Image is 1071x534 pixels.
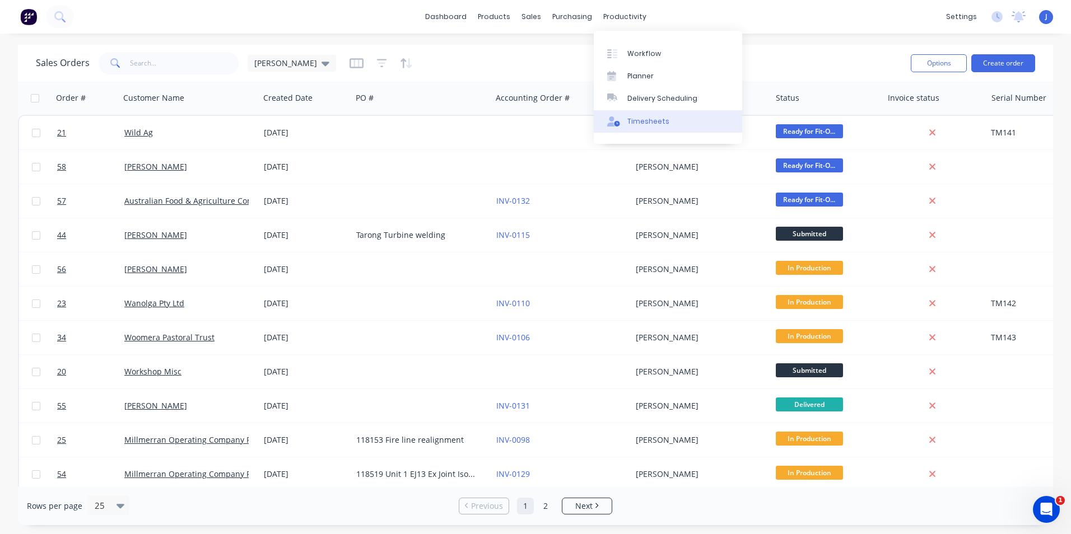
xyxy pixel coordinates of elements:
a: 56 [57,252,124,286]
a: 44 [57,218,124,252]
span: 54 [57,469,66,480]
div: Workflow [627,49,661,59]
div: 118153 Fire line realignment [356,434,481,446]
span: 57 [57,195,66,207]
div: [DATE] [264,332,347,343]
div: Delivery Scheduling [627,93,697,104]
span: Ready for Fit-O... [776,124,843,138]
a: 54 [57,457,124,491]
span: 56 [57,264,66,275]
div: [PERSON_NAME] [636,469,760,480]
div: Accounting Order # [496,92,570,104]
a: Wanolga Pty Ltd [124,298,184,308]
a: Previous page [459,500,509,512]
span: 44 [57,229,66,241]
div: [PERSON_NAME] [636,400,760,411]
span: In Production [776,466,843,480]
div: [DATE] [264,469,347,480]
div: Serial Number [991,92,1046,104]
div: sales [516,8,547,25]
div: Status [776,92,799,104]
a: Millmerran Operating Company Pty Ltd [124,469,272,479]
div: Timesheets [627,116,669,127]
span: In Production [776,329,843,343]
span: Rows per page [27,500,82,512]
div: purchasing [547,8,598,25]
div: [PERSON_NAME] [636,332,760,343]
a: INV-0132 [496,195,530,206]
span: J [1045,12,1047,22]
a: 55 [57,389,124,423]
a: INV-0131 [496,400,530,411]
a: 21 [57,116,124,149]
a: Page 1 is your current page [517,498,534,514]
div: Invoice status [888,92,939,104]
div: [PERSON_NAME] [636,366,760,377]
a: Wild Ag [124,127,153,138]
span: Ready for Fit-O... [776,193,843,207]
div: [DATE] [264,264,347,275]
a: 58 [57,150,124,184]
span: Submitted [776,363,843,377]
a: Planner [594,65,742,87]
span: 1 [1056,496,1065,505]
ul: Pagination [454,498,617,514]
a: 20 [57,355,124,388]
div: [DATE] [264,400,347,411]
div: [DATE] [264,298,347,309]
div: [DATE] [264,434,347,446]
div: Tarong Turbine welding [356,229,481,241]
span: In Production [776,295,843,309]
span: 21 [57,127,66,138]
span: [PERSON_NAME] [254,57,317,69]
a: Millmerran Operating Company Pty Ltd [124,434,272,445]
span: 20 [57,366,66,377]
a: Page 2 [537,498,554,514]
div: [DATE] [264,127,347,138]
iframe: Intercom live chat [1033,496,1060,523]
div: [PERSON_NAME] [636,264,760,275]
span: 23 [57,298,66,309]
div: Order # [56,92,86,104]
div: Created Date [263,92,313,104]
a: Delivery Scheduling [594,87,742,110]
span: Previous [471,500,503,512]
div: settings [940,8,982,25]
input: Search... [130,52,239,74]
a: Next page [562,500,612,512]
h1: Sales Orders [36,58,90,68]
span: 58 [57,161,66,172]
img: Factory [20,8,37,25]
a: 23 [57,287,124,320]
div: [PERSON_NAME] [636,161,760,172]
a: Workflow [594,42,742,64]
div: Customer Name [123,92,184,104]
div: 118519 Unit 1 EJ13 Ex Joint Isomembrane [356,469,481,480]
span: In Production [776,432,843,446]
span: 34 [57,332,66,343]
div: [DATE] [264,229,347,241]
a: Workshop Misc [124,366,181,377]
a: 57 [57,184,124,218]
div: [PERSON_NAME] [636,298,760,309]
div: Planner [627,71,654,81]
a: INV-0106 [496,332,530,343]
div: [DATE] [264,195,347,207]
div: PO # [356,92,374,104]
a: Australian Food & Agriculture Company Pty Ltd [124,195,300,206]
a: Woomera Pastoral Trust [124,332,215,343]
a: [PERSON_NAME] [124,400,187,411]
a: INV-0115 [496,229,530,240]
span: Next [575,500,593,512]
button: Create order [971,54,1035,72]
span: 55 [57,400,66,411]
span: Ready for Fit-O... [776,158,843,172]
a: dashboard [420,8,472,25]
span: Submitted [776,227,843,241]
a: Timesheets [594,110,742,133]
a: 34 [57,321,124,354]
button: Options [911,54,967,72]
span: 25 [57,434,66,446]
a: [PERSON_NAME] [124,264,187,274]
a: INV-0129 [496,469,530,479]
